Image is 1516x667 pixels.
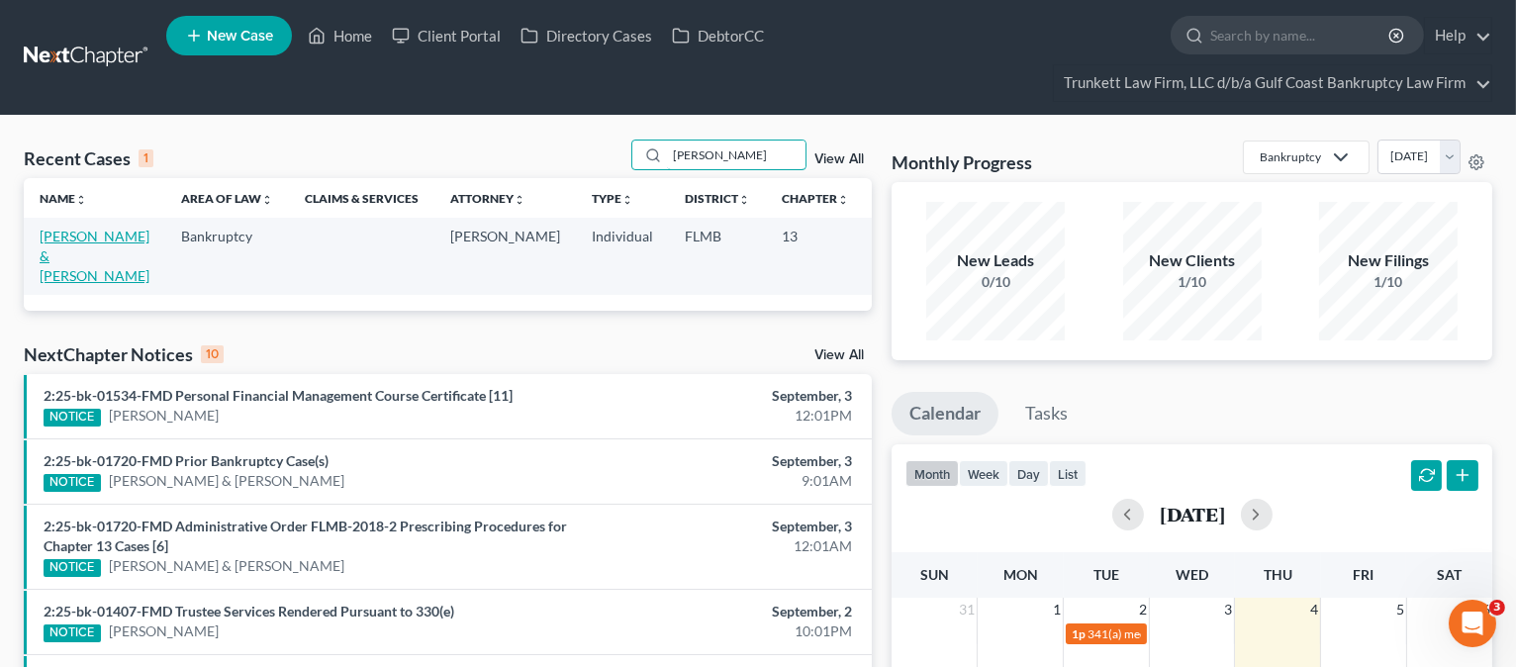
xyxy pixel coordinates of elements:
[596,451,852,471] div: September, 3
[685,191,750,206] a: Districtunfold_more
[109,471,344,491] a: [PERSON_NAME] & [PERSON_NAME]
[596,621,852,641] div: 10:01PM
[109,621,219,641] a: [PERSON_NAME]
[434,218,576,294] td: [PERSON_NAME]
[165,218,289,294] td: Bankruptcy
[1176,566,1208,583] span: Wed
[1137,598,1149,621] span: 2
[109,406,219,426] a: [PERSON_NAME]
[738,194,750,206] i: unfold_more
[1008,460,1049,487] button: day
[511,18,662,53] a: Directory Cases
[24,146,153,170] div: Recent Cases
[1123,249,1262,272] div: New Clients
[75,194,87,206] i: unfold_more
[596,471,852,491] div: 9:01AM
[905,460,959,487] button: month
[814,152,864,166] a: View All
[261,194,273,206] i: unfold_more
[667,141,805,169] input: Search by name...
[44,409,101,427] div: NOTICE
[289,178,434,218] th: Claims & Services
[44,559,101,577] div: NOTICE
[40,191,87,206] a: Nameunfold_more
[596,536,852,556] div: 12:01AM
[44,452,329,469] a: 2:25-bk-01720-FMD Prior Bankruptcy Case(s)
[109,556,344,576] a: [PERSON_NAME] & [PERSON_NAME]
[1210,17,1391,53] input: Search by name...
[596,406,852,426] div: 12:01PM
[957,598,977,621] span: 31
[1264,566,1292,583] span: Thu
[1049,460,1087,487] button: list
[1003,566,1038,583] span: Mon
[181,191,273,206] a: Area of Lawunfold_more
[926,249,1065,272] div: New Leads
[40,228,149,284] a: [PERSON_NAME] & [PERSON_NAME]
[837,194,849,206] i: unfold_more
[1489,600,1505,616] span: 3
[1308,598,1320,621] span: 4
[1425,18,1491,53] a: Help
[592,191,633,206] a: Typeunfold_more
[201,345,224,363] div: 10
[814,348,864,362] a: View All
[139,149,153,167] div: 1
[669,218,766,294] td: FLMB
[920,566,949,583] span: Sun
[926,272,1065,292] div: 0/10
[662,18,774,53] a: DebtorCC
[596,602,852,621] div: September, 2
[382,18,511,53] a: Client Portal
[1123,272,1262,292] div: 1/10
[1054,65,1491,101] a: Trunkett Law Firm, LLC d/b/a Gulf Coast Bankruptcy Law Firm
[621,194,633,206] i: unfold_more
[44,624,101,642] div: NOTICE
[44,518,567,554] a: 2:25-bk-01720-FMD Administrative Order FLMB-2018-2 Prescribing Procedures for Chapter 13 Cases [6]
[1007,392,1086,435] a: Tasks
[1088,626,1383,641] span: 341(a) meeting for [PERSON_NAME] & [PERSON_NAME]
[1093,566,1119,583] span: Tue
[782,191,849,206] a: Chapterunfold_more
[1449,600,1496,647] iframe: Intercom live chat
[44,387,513,404] a: 2:25-bk-01534-FMD Personal Financial Management Course Certificate [11]
[1222,598,1234,621] span: 3
[1480,598,1492,621] span: 6
[1319,249,1458,272] div: New Filings
[207,29,273,44] span: New Case
[450,191,525,206] a: Attorneyunfold_more
[865,218,960,294] td: 2:25-bk-01720
[596,517,852,536] div: September, 3
[959,460,1008,487] button: week
[766,218,865,294] td: 13
[44,474,101,492] div: NOTICE
[892,150,1032,174] h3: Monthly Progress
[596,386,852,406] div: September, 3
[1072,626,1086,641] span: 1p
[1437,566,1462,583] span: Sat
[1160,504,1225,524] h2: [DATE]
[892,392,998,435] a: Calendar
[44,603,454,619] a: 2:25-bk-01407-FMD Trustee Services Rendered Pursuant to 330(e)
[514,194,525,206] i: unfold_more
[1260,148,1321,165] div: Bankruptcy
[24,342,224,366] div: NextChapter Notices
[1051,598,1063,621] span: 1
[1394,598,1406,621] span: 5
[298,18,382,53] a: Home
[1319,272,1458,292] div: 1/10
[576,218,669,294] td: Individual
[1353,566,1374,583] span: Fri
